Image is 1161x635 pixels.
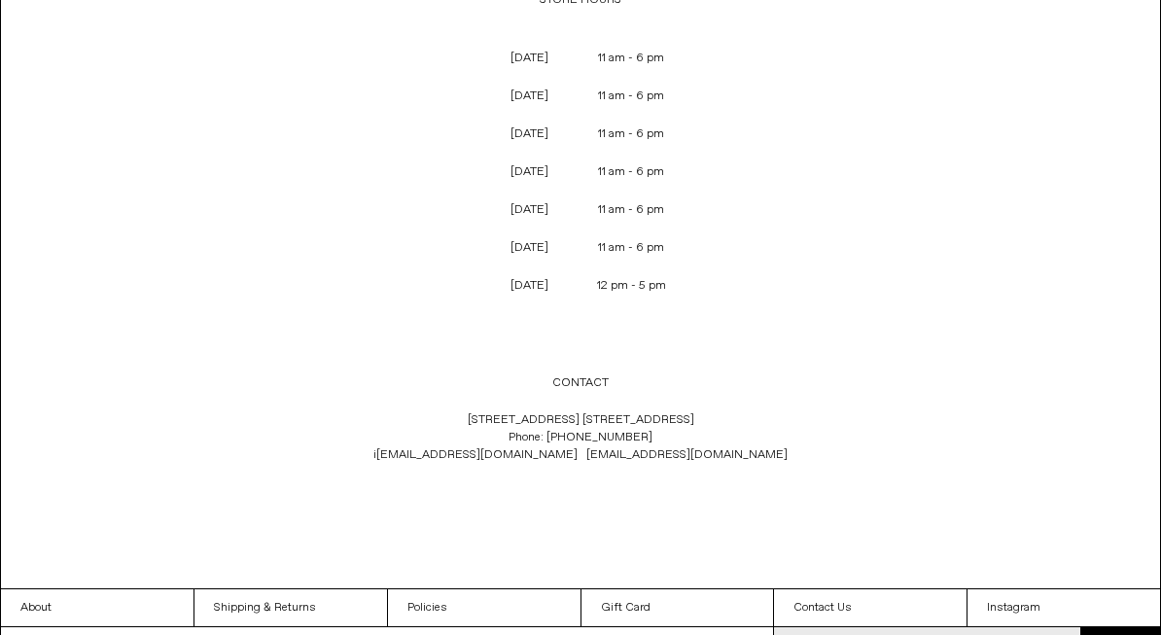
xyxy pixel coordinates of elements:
[388,589,580,626] a: Policies
[373,447,586,463] span: i
[581,192,683,229] p: 11 am - 6 pm
[194,589,387,626] a: Shipping & Returns
[581,116,683,153] p: 11 am - 6 pm
[479,116,580,153] p: [DATE]
[581,78,683,115] p: 11 am - 6 pm
[581,229,683,266] p: 11 am - 6 pm
[581,40,683,77] p: 11 am - 6 pm
[967,589,1160,626] a: Instagram
[479,192,580,229] p: [DATE]
[479,154,580,191] p: [DATE]
[479,267,580,304] p: [DATE]
[581,267,683,304] p: 12 pm - 5 pm
[581,589,774,626] a: Gift Card
[479,40,580,77] p: [DATE]
[1,589,193,626] a: About
[376,447,578,463] a: [EMAIL_ADDRESS][DOMAIN_NAME]
[259,365,902,402] p: CONTACT
[774,589,967,626] a: Contact Us
[479,78,580,115] p: [DATE]
[479,229,580,266] p: [DATE]
[581,154,683,191] p: 11 am - 6 pm
[586,447,788,463] a: [EMAIL_ADDRESS][DOMAIN_NAME]
[259,402,902,474] p: [STREET_ADDRESS] [STREET_ADDRESS] Phone: [PHONE_NUMBER]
